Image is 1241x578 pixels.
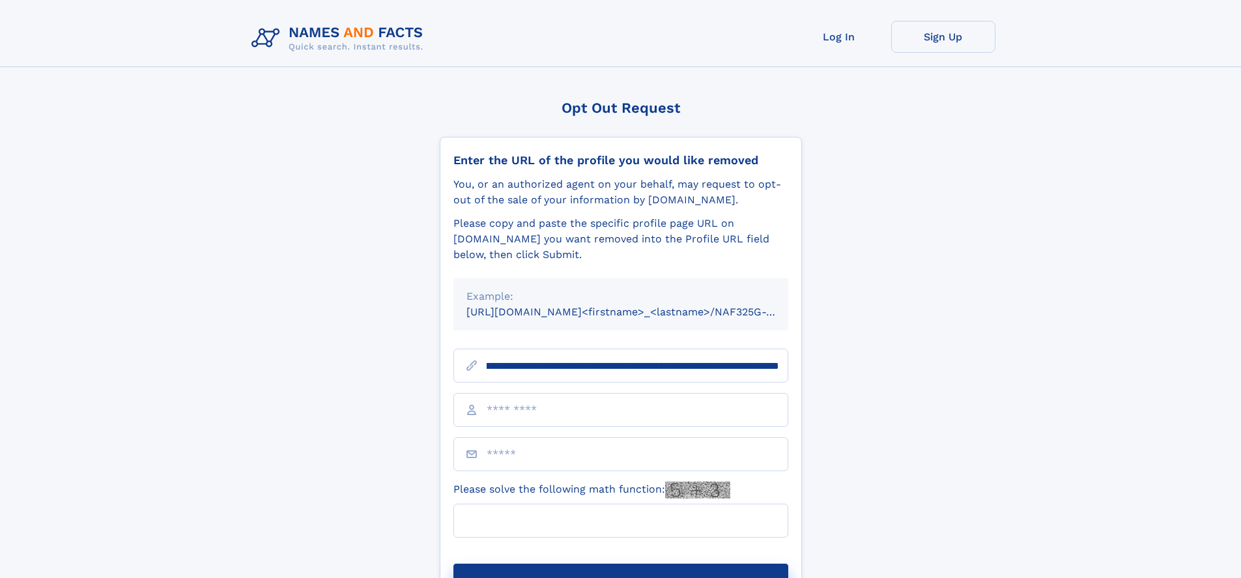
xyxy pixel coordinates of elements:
[453,177,788,208] div: You, or an authorized agent on your behalf, may request to opt-out of the sale of your informatio...
[453,482,730,499] label: Please solve the following math function:
[891,21,995,53] a: Sign Up
[453,153,788,167] div: Enter the URL of the profile you would like removed
[466,289,775,304] div: Example:
[246,21,434,56] img: Logo Names and Facts
[440,100,802,116] div: Opt Out Request
[787,21,891,53] a: Log In
[453,216,788,263] div: Please copy and paste the specific profile page URL on [DOMAIN_NAME] you want removed into the Pr...
[466,306,813,318] small: [URL][DOMAIN_NAME]<firstname>_<lastname>/NAF325G-xxxxxxxx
